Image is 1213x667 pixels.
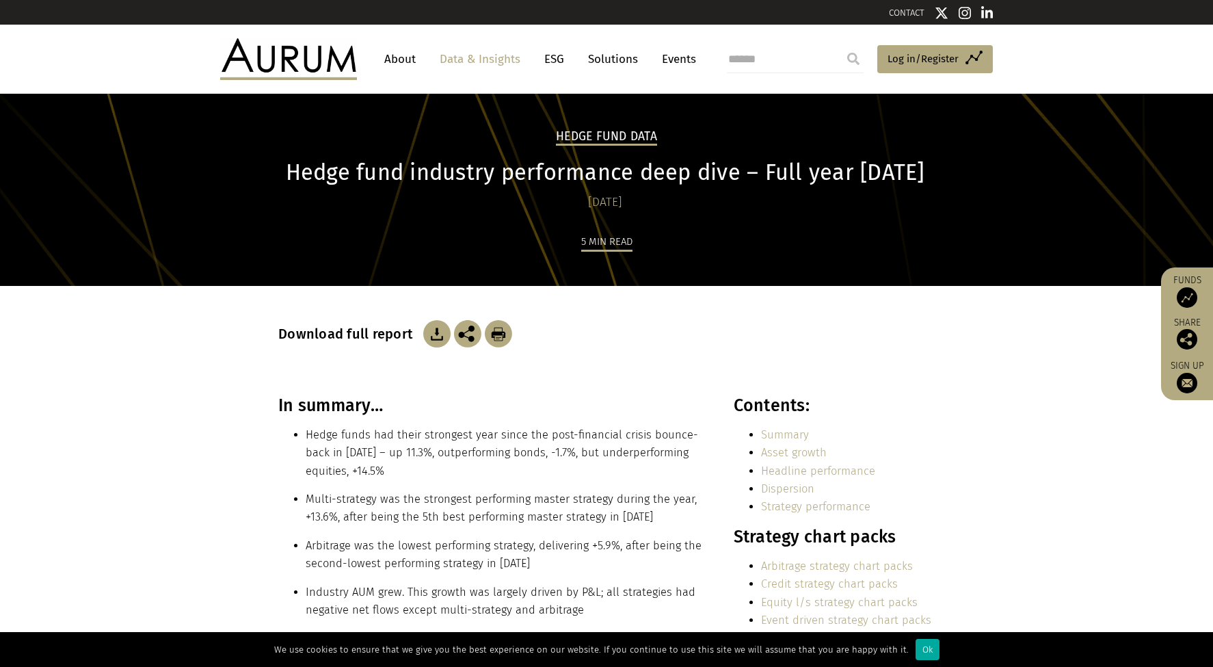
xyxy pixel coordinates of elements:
h3: Download full report [278,326,420,342]
a: Credit strategy chart packs [761,577,898,590]
img: Twitter icon [935,6,948,20]
a: Summary [761,428,809,441]
div: 5 min read [581,233,632,252]
img: Sign up to our newsletter [1177,373,1197,393]
img: Access Funds [1177,287,1197,308]
span: Log in/Register [888,51,959,67]
div: [DATE] [278,193,931,212]
div: Share [1168,318,1206,350]
li: Arbitrage was the lowest performing strategy, delivering +5.9%, after being the second-lowest per... [306,537,704,573]
img: Linkedin icon [981,6,994,20]
img: Aurum [220,38,357,79]
div: Ok [916,639,939,660]
a: Event driven strategy chart packs [761,614,931,627]
li: Multi-strategy was the strongest performing master strategy during the year, +13.6%, after being ... [306,491,704,527]
h1: Hedge fund industry performance deep dive – Full year [DATE] [278,159,931,186]
a: Asset growth [761,446,827,459]
img: Instagram icon [959,6,971,20]
input: Submit [840,45,867,73]
li: Hedge funds had their strongest year since the post-financial crisis bounce-back in [DATE] – up 1... [306,426,704,480]
li: Industry AUM grew. This growth was largely driven by P&L; all strategies had negative net flows e... [306,584,704,620]
h3: Strategy chart packs [734,527,931,547]
a: Dispersion [761,482,814,495]
img: Share this post [1177,329,1197,350]
a: Log in/Register [877,45,993,74]
a: Sign up [1168,360,1206,393]
img: Download Article [423,320,451,348]
a: Data & Insights [433,47,527,72]
a: About [377,47,423,72]
img: Share this post [454,320,481,348]
a: Events [655,47,696,72]
a: ESG [537,47,571,72]
a: Strategy performance [761,500,870,513]
li: Alt UCITS underperformed hedge funds in all strategies [306,629,704,647]
h2: Hedge Fund Data [556,129,657,146]
a: Solutions [581,47,645,72]
h3: Contents: [734,395,931,416]
a: Arbitrage strategy chart packs [761,560,913,573]
img: Download Article [485,320,512,348]
a: Equity l/s strategy chart packs [761,596,918,609]
a: CONTACT [889,8,924,18]
a: Headline performance [761,465,875,478]
h3: In summary… [278,395,704,416]
a: Funds [1168,274,1206,308]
